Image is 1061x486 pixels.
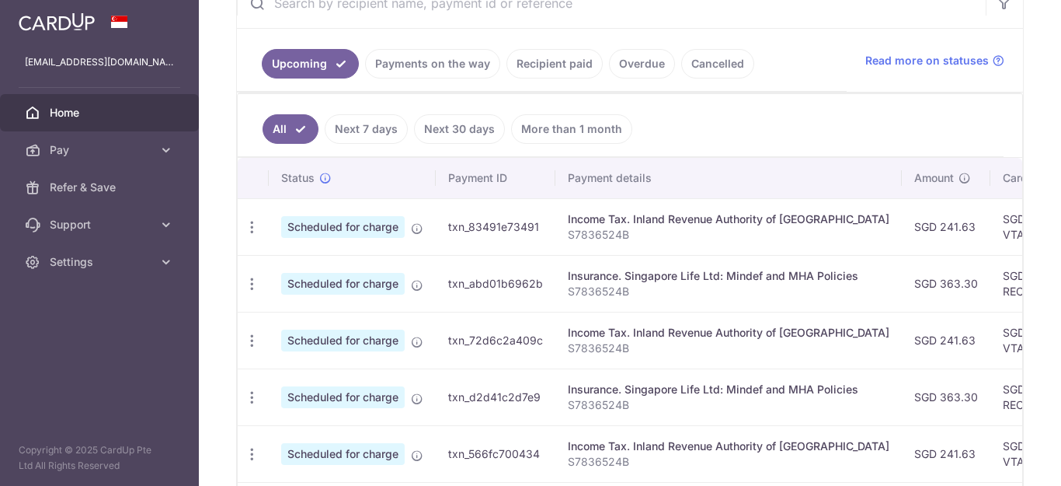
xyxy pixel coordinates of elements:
span: Scheduled for charge [281,273,405,295]
span: Status [281,170,315,186]
a: Read more on statuses [865,53,1004,68]
div: Income Tax. Inland Revenue Authority of [GEOGRAPHIC_DATA] [568,212,889,227]
a: Next 7 days [325,114,408,144]
td: SGD 363.30 [902,369,990,425]
span: Scheduled for charge [281,386,405,408]
img: CardUp [19,12,95,31]
p: S7836524B [568,454,889,470]
span: Scheduled for charge [281,330,405,351]
a: Payments on the way [365,49,500,79]
span: Read more on statuses [865,53,989,68]
a: Upcoming [262,49,359,79]
span: Scheduled for charge [281,443,405,465]
span: Refer & Save [50,180,152,195]
th: Payment ID [436,158,555,198]
td: SGD 241.63 [902,312,990,369]
span: Pay [50,142,152,158]
a: Cancelled [681,49,754,79]
div: Insurance. Singapore Life Ltd: Mindef and MHA Policies [568,268,889,284]
span: Settings [50,254,152,270]
p: S7836524B [568,341,889,356]
a: Recipient paid [506,49,603,79]
td: txn_566fc700434 [436,425,555,482]
td: txn_d2d41c2d7e9 [436,369,555,425]
a: All [263,114,318,144]
a: More than 1 month [511,114,632,144]
span: Scheduled for charge [281,216,405,238]
a: Overdue [609,49,675,79]
td: txn_abd01b6962b [436,255,555,312]
p: S7836524B [568,284,889,299]
a: Next 30 days [414,114,505,144]
th: Payment details [555,158,902,198]
div: Income Tax. Inland Revenue Authority of [GEOGRAPHIC_DATA] [568,439,889,454]
span: Amount [914,170,954,186]
span: Help [35,11,67,25]
td: txn_83491e73491 [436,198,555,255]
td: txn_72d6c2a409c [436,312,555,369]
td: SGD 363.30 [902,255,990,312]
p: S7836524B [568,397,889,413]
p: S7836524B [568,227,889,243]
span: Home [50,105,152,121]
div: Insurance. Singapore Life Ltd: Mindef and MHA Policies [568,382,889,397]
td: SGD 241.63 [902,198,990,255]
td: SGD 241.63 [902,425,990,482]
div: Income Tax. Inland Revenue Authority of [GEOGRAPHIC_DATA] [568,325,889,341]
p: [EMAIL_ADDRESS][DOMAIN_NAME] [25,54,174,70]
span: Support [50,217,152,233]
